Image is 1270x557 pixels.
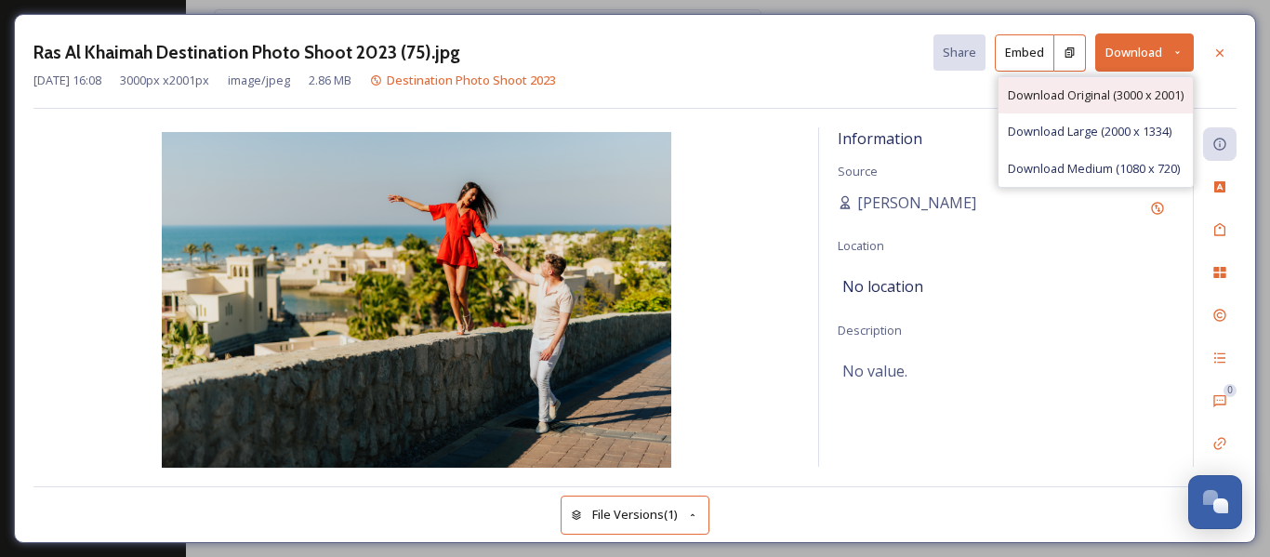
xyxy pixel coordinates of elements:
[1008,160,1180,178] span: Download Medium (1080 x 720)
[1224,384,1237,397] div: 0
[995,34,1054,72] button: Embed
[387,72,556,88] span: Destination Photo Shoot 2023
[842,275,923,298] span: No location
[561,496,709,534] button: File Versions(1)
[1008,86,1184,104] span: Download Original (3000 x 2001)
[838,322,902,338] span: Description
[838,163,878,179] span: Source
[1188,475,1242,529] button: Open Chat
[33,72,101,89] span: [DATE] 16:08
[933,34,986,71] button: Share
[33,39,460,66] h3: Ras Al Khaimah Destination Photo Shoot 2023 (75).jpg
[33,132,800,471] img: Ras%20Al%20Khaimah%20Destination%20Photo%20Shoot%202023%20(75).jpg
[838,128,922,149] span: Information
[228,72,290,89] span: image/jpeg
[857,192,976,214] span: [PERSON_NAME]
[1008,123,1171,140] span: Download Large (2000 x 1334)
[838,237,884,254] span: Location
[120,72,209,89] span: 3000 px x 2001 px
[842,360,907,382] span: No value.
[1095,33,1194,72] button: Download
[309,72,351,89] span: 2.86 MB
